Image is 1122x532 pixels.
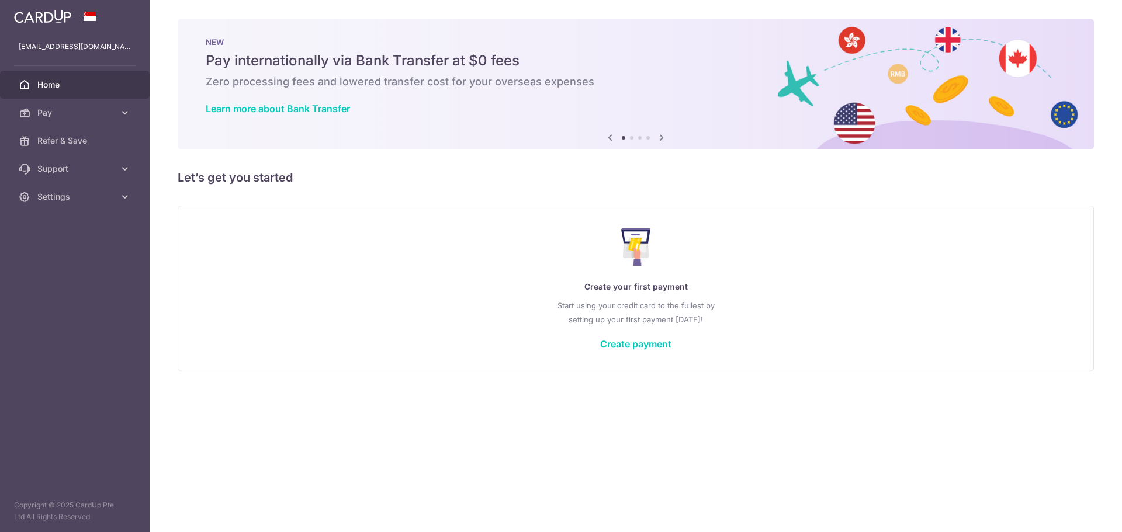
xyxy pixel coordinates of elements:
p: Start using your credit card to the fullest by setting up your first payment [DATE]! [202,298,1070,326]
span: Support [37,163,115,175]
p: Create your first payment [202,280,1070,294]
h5: Let’s get you started [178,168,1094,187]
img: Make Payment [621,228,651,266]
img: CardUp [14,9,71,23]
span: Settings [37,191,115,203]
p: NEW [206,37,1066,47]
span: Home [37,79,115,91]
span: Refer & Save [37,135,115,147]
a: Learn more about Bank Transfer [206,103,350,114]
h5: Pay internationally via Bank Transfer at $0 fees [206,51,1066,70]
span: Pay [37,107,115,119]
p: [EMAIL_ADDRESS][DOMAIN_NAME] [19,41,131,53]
a: Create payment [600,338,671,350]
img: Bank transfer banner [178,19,1094,149]
h6: Zero processing fees and lowered transfer cost for your overseas expenses [206,75,1066,89]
